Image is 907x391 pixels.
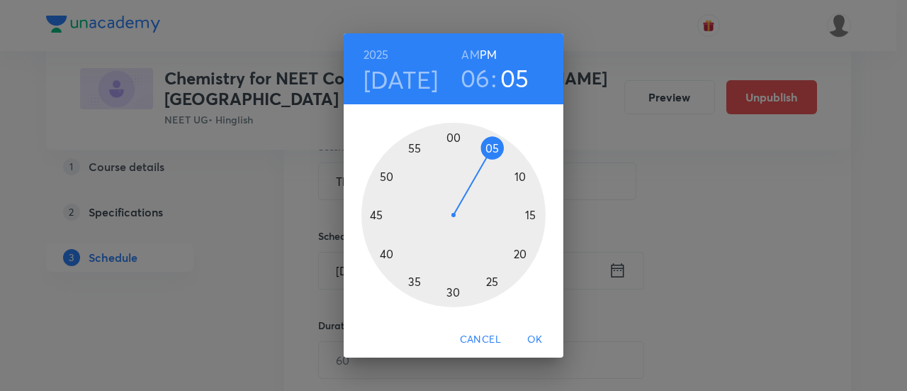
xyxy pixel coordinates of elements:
[518,331,552,348] span: OK
[512,326,558,353] button: OK
[454,326,507,353] button: Cancel
[491,63,497,93] h3: :
[364,45,389,65] button: 2025
[461,63,490,93] button: 06
[460,331,501,348] span: Cancel
[364,65,439,94] button: [DATE]
[500,63,529,93] button: 05
[480,45,497,65] button: PM
[461,45,479,65] button: AM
